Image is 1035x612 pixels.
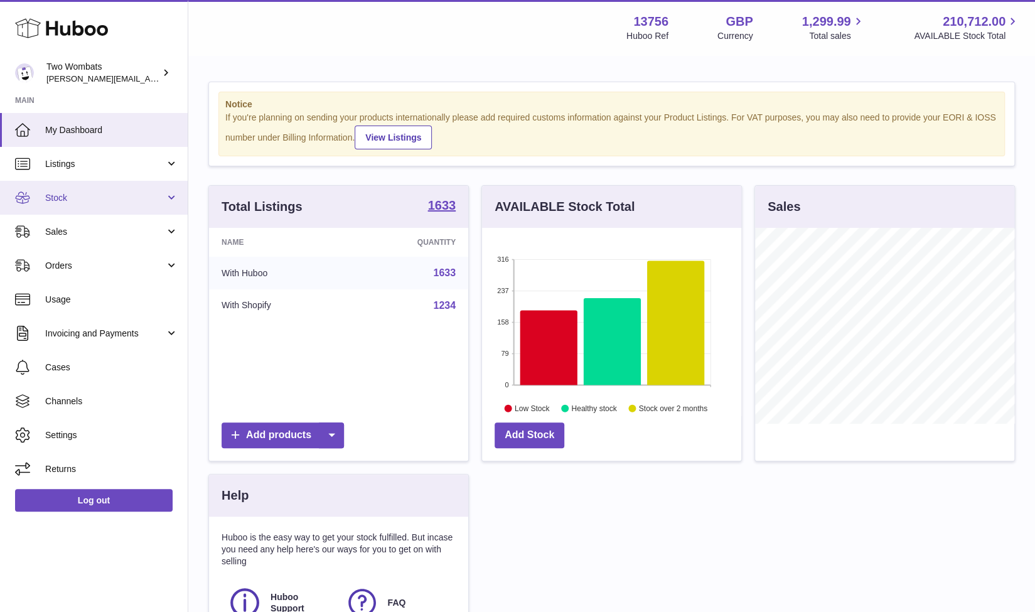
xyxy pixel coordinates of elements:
[225,99,998,110] strong: Notice
[515,404,550,412] text: Low Stock
[809,30,865,42] span: Total sales
[717,30,753,42] div: Currency
[428,199,456,212] strong: 1633
[388,597,406,609] span: FAQ
[15,489,173,512] a: Log out
[45,124,178,136] span: My Dashboard
[45,294,178,306] span: Usage
[626,30,668,42] div: Huboo Ref
[914,30,1020,42] span: AVAILABLE Stock Total
[943,13,1006,30] span: 210,712.00
[45,395,178,407] span: Channels
[45,226,165,238] span: Sales
[639,404,707,412] text: Stock over 2 months
[355,126,432,149] a: View Listings
[45,158,165,170] span: Listings
[495,198,635,215] h3: AVAILABLE Stock Total
[45,463,178,475] span: Returns
[433,267,456,278] a: 1633
[495,422,564,448] a: Add Stock
[209,257,349,289] td: With Huboo
[45,362,178,373] span: Cases
[571,404,617,412] text: Healthy stock
[633,13,668,30] strong: 13756
[46,73,252,83] span: [PERSON_NAME][EMAIL_ADDRESS][DOMAIN_NAME]
[46,61,159,85] div: Two Wombats
[802,13,851,30] span: 1,299.99
[497,287,508,294] text: 237
[15,63,34,82] img: alan@twowombats.com
[497,255,508,263] text: 316
[222,487,249,504] h3: Help
[225,112,998,149] div: If you're planning on sending your products internationally please add required customs informati...
[45,429,178,441] span: Settings
[428,199,456,214] a: 1633
[45,192,165,204] span: Stock
[222,532,456,567] p: Huboo is the easy way to get your stock fulfilled. But incase you need any help here's our ways f...
[505,381,508,389] text: 0
[914,13,1020,42] a: 210,712.00 AVAILABLE Stock Total
[45,328,165,340] span: Invoicing and Payments
[768,198,800,215] h3: Sales
[497,318,508,326] text: 158
[222,198,303,215] h3: Total Listings
[349,228,468,257] th: Quantity
[726,13,753,30] strong: GBP
[802,13,866,42] a: 1,299.99 Total sales
[433,300,456,311] a: 1234
[209,289,349,322] td: With Shopify
[45,260,165,272] span: Orders
[501,350,508,357] text: 79
[222,422,344,448] a: Add products
[209,228,349,257] th: Name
